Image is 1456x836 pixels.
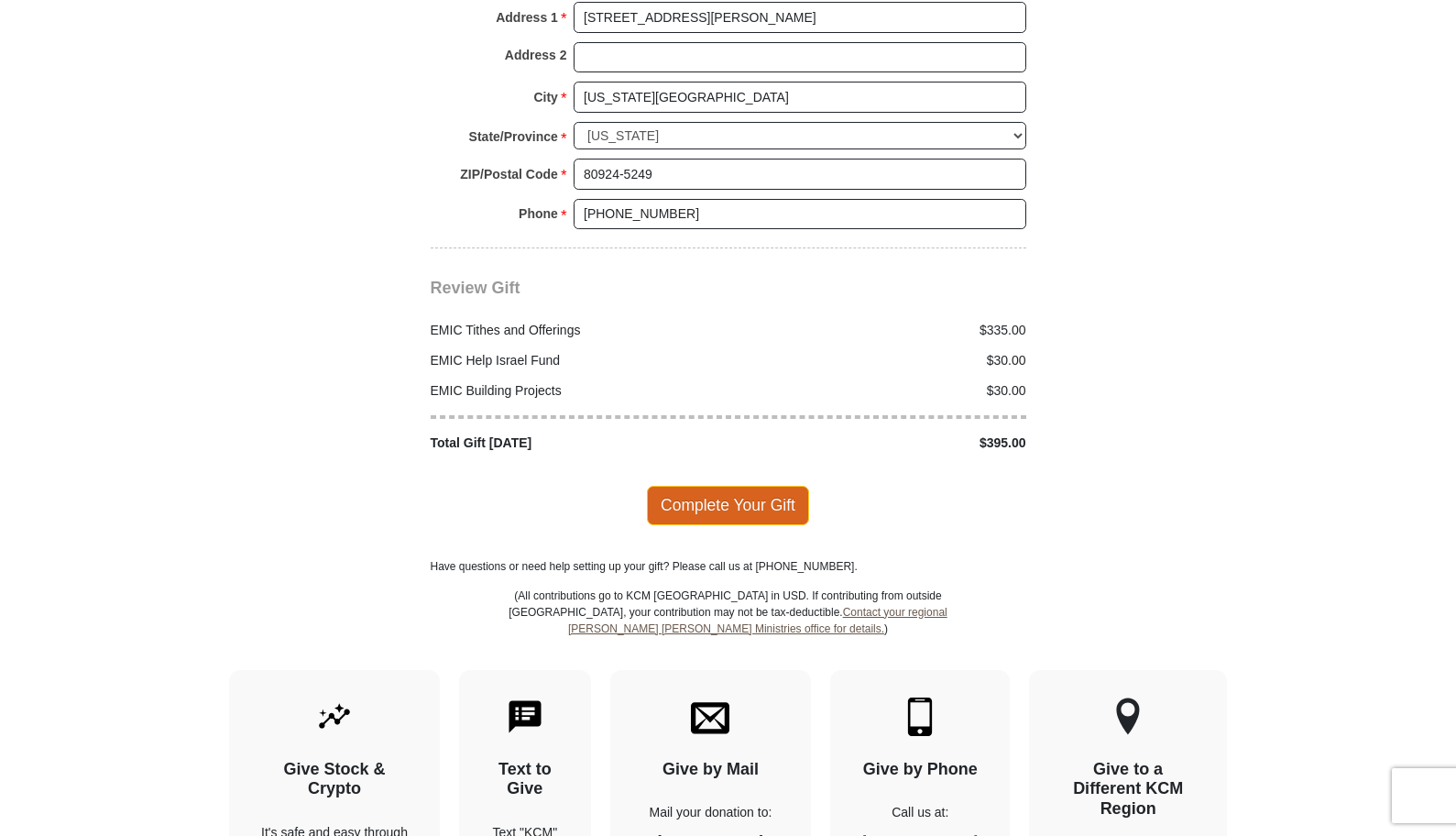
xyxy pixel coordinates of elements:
div: EMIC Tithes and Offerings [421,321,728,340]
h4: Give by Mail [642,760,780,780]
div: $335.00 [728,321,1036,340]
p: Call us at: [862,803,978,822]
img: envelope.svg [691,698,729,736]
strong: City [533,84,557,110]
h4: Give to a Different KCM Region [1061,760,1195,819]
strong: State/Province [469,124,558,149]
span: Review Gift [431,279,520,297]
div: $30.00 [728,351,1036,370]
img: text-to-give.svg [506,698,544,736]
div: EMIC Building Projects [421,381,728,401]
h4: Text to Give [491,760,559,799]
h4: Give by Phone [862,760,978,780]
div: $395.00 [728,434,1036,453]
img: mobile.svg [901,698,939,736]
p: (All contributions go to KCM [GEOGRAPHIC_DATA] in USD. If contributing from outside [GEOGRAPHIC_D... [509,588,948,670]
strong: ZIP/Postal Code [460,161,558,187]
p: Mail your donation to: [642,803,780,822]
strong: Address 1 [496,5,558,30]
div: EMIC Help Israel Fund [421,351,728,370]
div: Total Gift [DATE] [421,434,728,453]
div: $30.00 [728,381,1036,401]
img: give-by-stock.svg [315,698,354,736]
strong: Phone [519,201,558,226]
strong: Address 2 [505,42,567,68]
span: Complete Your Gift [647,486,809,524]
a: Contact your regional [PERSON_NAME] [PERSON_NAME] Ministries office for details. [568,606,947,635]
p: Have questions or need help setting up your gift? Please call us at [PHONE_NUMBER]. [431,558,1026,575]
h4: Give Stock & Crypto [261,760,408,799]
img: other-region [1115,698,1141,736]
